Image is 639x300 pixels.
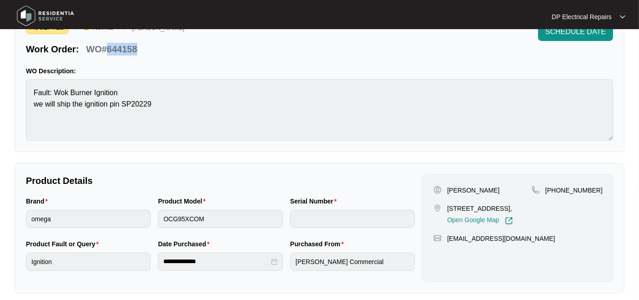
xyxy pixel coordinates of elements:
img: dropdown arrow [620,15,625,19]
a: Open Google Map [447,217,513,225]
p: [PERSON_NAME] [447,186,499,195]
p: Product Details [26,174,415,187]
img: map-pin [532,186,540,194]
label: Brand [26,197,51,206]
button: SCHEDULE DATE [538,23,613,41]
img: map-pin [433,234,442,242]
input: Date Purchased [163,257,269,266]
input: Purchased From [290,253,415,271]
p: WO Description: [26,66,613,76]
input: Serial Number [290,210,415,228]
p: [PHONE_NUMBER] [545,186,603,195]
textarea: Fault: Wok Burner Ignition we will ship the ignition pin SP20229 [26,79,613,141]
label: Product Model [158,197,209,206]
img: Link-External [505,217,513,225]
img: user-pin [433,186,442,194]
label: Product Fault or Query [26,239,102,249]
span: SCHEDULE DATE [545,26,606,37]
label: Purchased From [290,239,347,249]
input: Brand [26,210,151,228]
img: map-pin [433,204,442,212]
p: WO#644158 [86,43,137,56]
label: Date Purchased [158,239,213,249]
input: Product Model [158,210,282,228]
p: [STREET_ADDRESS], [447,204,513,213]
input: Product Fault or Query [26,253,151,271]
label: Serial Number [290,197,340,206]
p: Work Order: [26,43,79,56]
img: residentia service logo [14,2,77,30]
p: DP Electrical Repairs [552,12,612,21]
p: [EMAIL_ADDRESS][DOMAIN_NAME] [447,234,555,243]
